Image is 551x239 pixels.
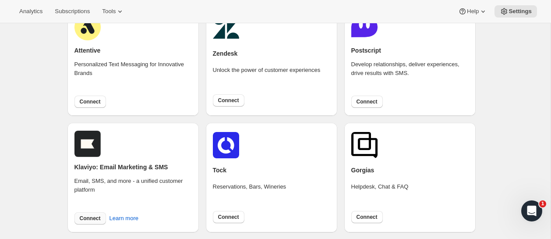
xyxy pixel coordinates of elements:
[494,5,537,18] button: Settings
[49,5,95,18] button: Subscriptions
[80,215,101,222] span: Connect
[213,94,244,107] button: Connect
[351,14,378,40] img: postscript.png
[104,211,144,225] button: Learn more
[213,132,239,158] img: tockicon.png
[351,132,378,158] img: gorgias.png
[102,8,116,15] span: Tools
[351,166,374,175] h2: Gorgias
[218,214,239,221] span: Connect
[14,5,48,18] button: Analytics
[467,8,479,15] span: Help
[74,14,101,40] img: attentive.png
[74,46,101,55] h2: Attentive
[509,8,532,15] span: Settings
[357,214,378,221] span: Connect
[109,214,138,223] span: Learn more
[213,166,227,175] h2: Tock
[357,98,378,105] span: Connect
[55,8,90,15] span: Subscriptions
[218,97,239,104] span: Connect
[351,46,381,55] h2: Postscript
[213,66,321,87] div: Unlock the power of customer experiences
[213,182,286,203] div: Reservations, Bars, Wineries
[19,8,42,15] span: Analytics
[213,211,244,223] button: Connect
[74,163,168,171] h2: Klaviyo: Email Marketing & SMS
[539,200,546,207] span: 1
[521,200,542,221] iframe: Intercom live chat
[97,5,130,18] button: Tools
[453,5,493,18] button: Help
[213,49,238,58] h2: Zendesk
[213,15,239,42] img: zendesk.png
[351,182,409,203] div: Helpdesk, Chat & FAQ
[74,60,192,90] div: Personalized Text Messaging for Innovative Brands
[80,98,101,105] span: Connect
[74,177,192,207] div: Email, SMS, and more - a unified customer platform
[351,60,469,90] div: Develop relationships, deliver experiences, drive results with SMS.
[74,212,106,225] button: Connect
[74,96,106,108] button: Connect
[351,96,383,108] button: Connect
[351,211,383,223] button: Connect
